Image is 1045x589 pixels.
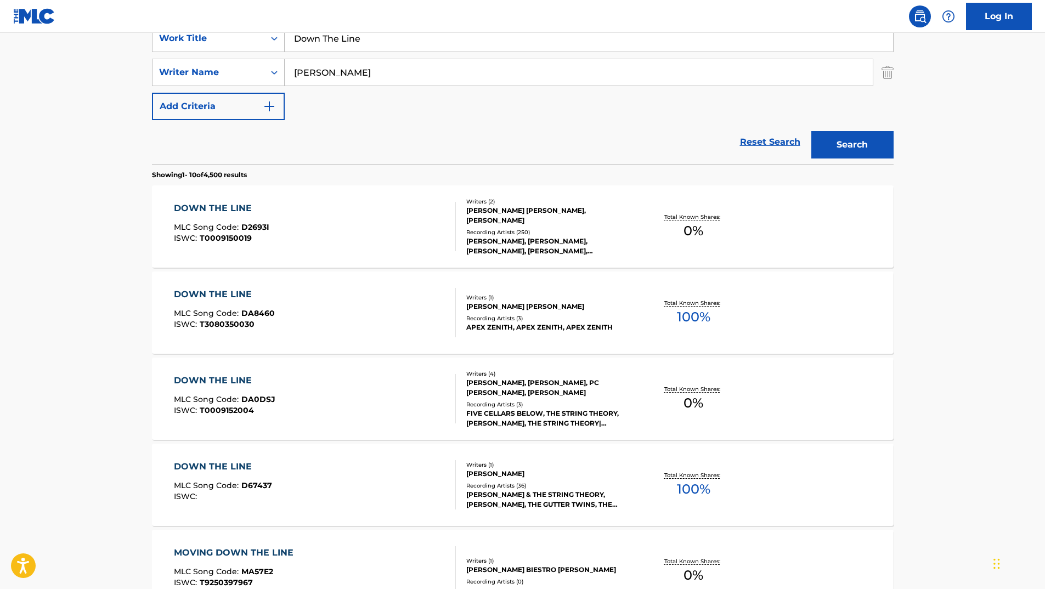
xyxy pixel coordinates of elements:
[990,536,1045,589] iframe: Chat Widget
[466,322,632,332] div: APEX ZENITH, APEX ZENITH, APEX ZENITH
[174,394,241,404] span: MLC Song Code :
[466,370,632,378] div: Writers ( 4 )
[174,405,200,415] span: ISWC :
[942,10,955,23] img: help
[993,547,1000,580] div: Drag
[174,222,241,232] span: MLC Song Code :
[664,557,723,565] p: Total Known Shares:
[174,546,299,559] div: MOVING DOWN THE LINE
[263,100,276,113] img: 9d2ae6d4665cec9f34b9.svg
[466,400,632,409] div: Recording Artists ( 3 )
[684,221,703,241] span: 0 %
[882,59,894,86] img: Delete Criterion
[466,565,632,575] div: [PERSON_NAME] BIESTRO [PERSON_NAME]
[913,10,927,23] img: search
[466,293,632,302] div: Writers ( 1 )
[466,228,632,236] div: Recording Artists ( 250 )
[684,565,703,585] span: 0 %
[174,202,269,215] div: DOWN THE LINE
[684,393,703,413] span: 0 %
[664,213,723,221] p: Total Known Shares:
[937,5,959,27] div: Help
[174,233,200,243] span: ISWC :
[152,271,894,354] a: DOWN THE LINEMLC Song Code:DA8460ISWC:T3080350030Writers (1)[PERSON_NAME] [PERSON_NAME]Recording ...
[466,314,632,322] div: Recording Artists ( 3 )
[466,469,632,479] div: [PERSON_NAME]
[466,557,632,565] div: Writers ( 1 )
[664,385,723,393] p: Total Known Shares:
[174,308,241,318] span: MLC Song Code :
[241,480,272,490] span: D67437
[241,222,269,232] span: D2693I
[152,25,894,164] form: Search Form
[735,130,806,154] a: Reset Search
[174,288,275,301] div: DOWN THE LINE
[811,131,894,158] button: Search
[677,479,710,499] span: 100 %
[174,460,272,473] div: DOWN THE LINE
[200,233,252,243] span: T0009150019
[241,308,275,318] span: DA8460
[174,374,275,387] div: DOWN THE LINE
[174,480,241,490] span: MLC Song Code :
[152,444,894,526] a: DOWN THE LINEMLC Song Code:D67437ISWC:Writers (1)[PERSON_NAME]Recording Artists (36)[PERSON_NAME]...
[174,319,200,329] span: ISWC :
[152,93,285,120] button: Add Criteria
[152,185,894,268] a: DOWN THE LINEMLC Song Code:D2693IISWC:T0009150019Writers (2)[PERSON_NAME] [PERSON_NAME], [PERSON_...
[241,394,275,404] span: DA0DSJ
[200,405,254,415] span: T0009152004
[466,577,632,586] div: Recording Artists ( 0 )
[159,66,258,79] div: Writer Name
[466,378,632,398] div: [PERSON_NAME], [PERSON_NAME], PC [PERSON_NAME], [PERSON_NAME]
[664,471,723,479] p: Total Known Shares:
[466,461,632,469] div: Writers ( 1 )
[466,236,632,256] div: [PERSON_NAME], [PERSON_NAME], [PERSON_NAME], [PERSON_NAME], [PERSON_NAME]
[466,302,632,312] div: [PERSON_NAME] [PERSON_NAME]
[909,5,931,27] a: Public Search
[159,32,258,45] div: Work Title
[466,490,632,509] div: [PERSON_NAME] & THE STRING THEORY, [PERSON_NAME], THE GUTTER TWINS, THE GUTTER TWINS, [PERSON_NAME]
[966,3,1032,30] a: Log In
[174,491,200,501] span: ISWC :
[677,307,710,327] span: 100 %
[466,197,632,206] div: Writers ( 2 )
[200,319,255,329] span: T3080350030
[466,409,632,428] div: FIVE CELLARS BELOW, THE STRING THEORY, [PERSON_NAME], THE STRING THEORY|[PERSON_NAME]
[466,482,632,490] div: Recording Artists ( 36 )
[200,577,253,587] span: T9250397967
[13,8,55,24] img: MLC Logo
[152,170,247,180] p: Showing 1 - 10 of 4,500 results
[174,567,241,576] span: MLC Song Code :
[241,567,273,576] span: MA57E2
[152,358,894,440] a: DOWN THE LINEMLC Song Code:DA0DSJISWC:T0009152004Writers (4)[PERSON_NAME], [PERSON_NAME], PC [PER...
[174,577,200,587] span: ISWC :
[664,299,723,307] p: Total Known Shares:
[466,206,632,225] div: [PERSON_NAME] [PERSON_NAME], [PERSON_NAME]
